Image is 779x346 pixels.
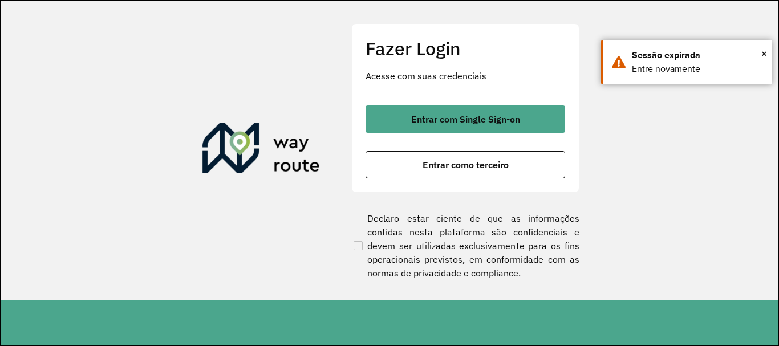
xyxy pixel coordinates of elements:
div: Sessão expirada [632,48,764,62]
button: button [366,105,565,133]
button: button [366,151,565,178]
h2: Fazer Login [366,38,565,59]
span: × [761,45,767,62]
img: Roteirizador AmbevTech [202,123,320,178]
p: Acesse com suas credenciais [366,69,565,83]
span: Entrar como terceiro [423,160,509,169]
span: Entrar com Single Sign-on [411,115,520,124]
div: Entre novamente [632,62,764,76]
label: Declaro estar ciente de que as informações contidas nesta plataforma são confidenciais e devem se... [351,211,579,280]
button: Close [761,45,767,62]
